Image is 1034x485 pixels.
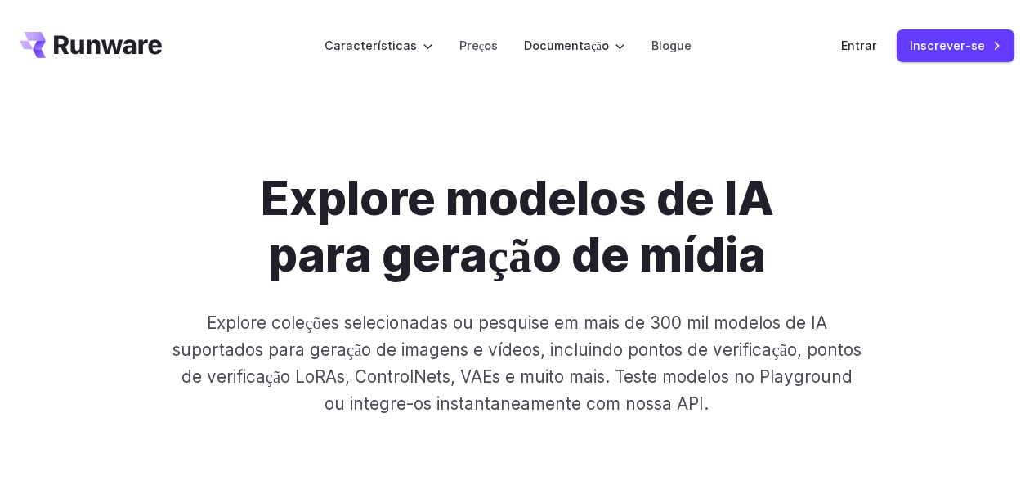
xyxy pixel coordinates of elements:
[897,29,1014,61] a: Inscrever-se
[841,38,877,52] font: Entrar
[325,38,417,52] font: Características
[20,32,162,58] a: Vá para /
[841,36,877,55] a: Entrar
[459,38,498,52] font: Preços
[910,38,985,52] font: Inscrever-se
[524,38,609,52] font: Documentação
[172,312,862,415] font: Explore coleções selecionadas ou pesquise em mais de 300 mil modelos de IA suportados para geraçã...
[261,169,774,283] font: Explore modelos de IA para geração de mídia
[459,36,498,55] a: Preços
[651,36,692,55] a: Blogue
[651,38,692,52] font: Blogue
